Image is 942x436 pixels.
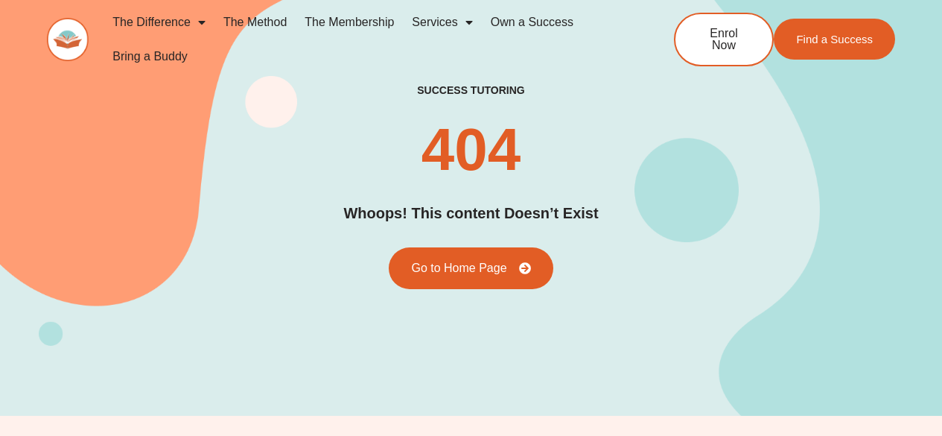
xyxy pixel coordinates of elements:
[214,5,296,40] a: The Method
[104,5,625,74] nav: Menu
[296,5,403,40] a: The Membership
[674,13,774,66] a: Enrol Now
[104,40,197,74] a: Bring a Buddy
[698,28,750,51] span: Enrol Now
[774,19,895,60] a: Find a Success
[389,247,553,289] a: Go to Home Page
[403,5,481,40] a: Services
[421,120,521,180] h2: 404
[411,262,506,274] span: Go to Home Page
[482,5,582,40] a: Own a Success
[104,5,214,40] a: The Difference
[796,34,873,45] span: Find a Success
[343,202,598,225] h2: Whoops! This content Doesn’t Exist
